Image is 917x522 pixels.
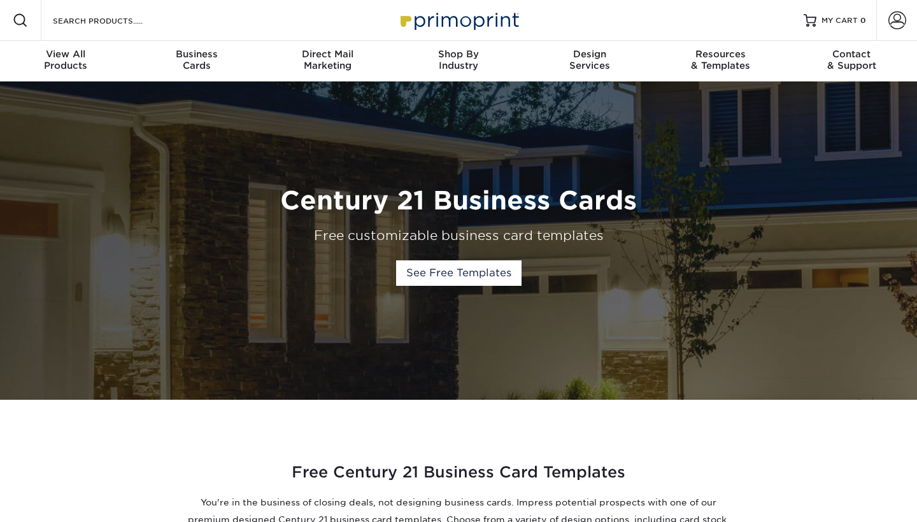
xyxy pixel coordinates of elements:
[262,48,393,71] div: Marketing
[393,48,524,60] span: Shop By
[786,48,917,71] div: & Support
[524,41,655,81] a: DesignServices
[786,41,917,81] a: Contact& Support
[393,48,524,71] div: Industry
[396,260,522,286] a: See Free Templates
[821,15,858,26] span: MY CART
[262,48,393,60] span: Direct Mail
[262,41,393,81] a: Direct MailMarketing
[52,13,176,28] input: SEARCH PRODUCTS.....
[655,48,786,71] div: & Templates
[655,41,786,81] a: Resources& Templates
[524,48,655,71] div: Services
[393,41,524,81] a: Shop ByIndustry
[82,185,835,216] h1: Century 21 Business Cards
[524,48,655,60] span: Design
[86,461,831,484] h2: Free Century 21 Business Card Templates
[131,41,262,81] a: BusinessCards
[131,48,262,60] span: Business
[82,226,835,245] div: Free customizable business card templates
[860,16,866,25] span: 0
[395,6,522,34] img: Primoprint
[131,48,262,71] div: Cards
[655,48,786,60] span: Resources
[786,48,917,60] span: Contact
